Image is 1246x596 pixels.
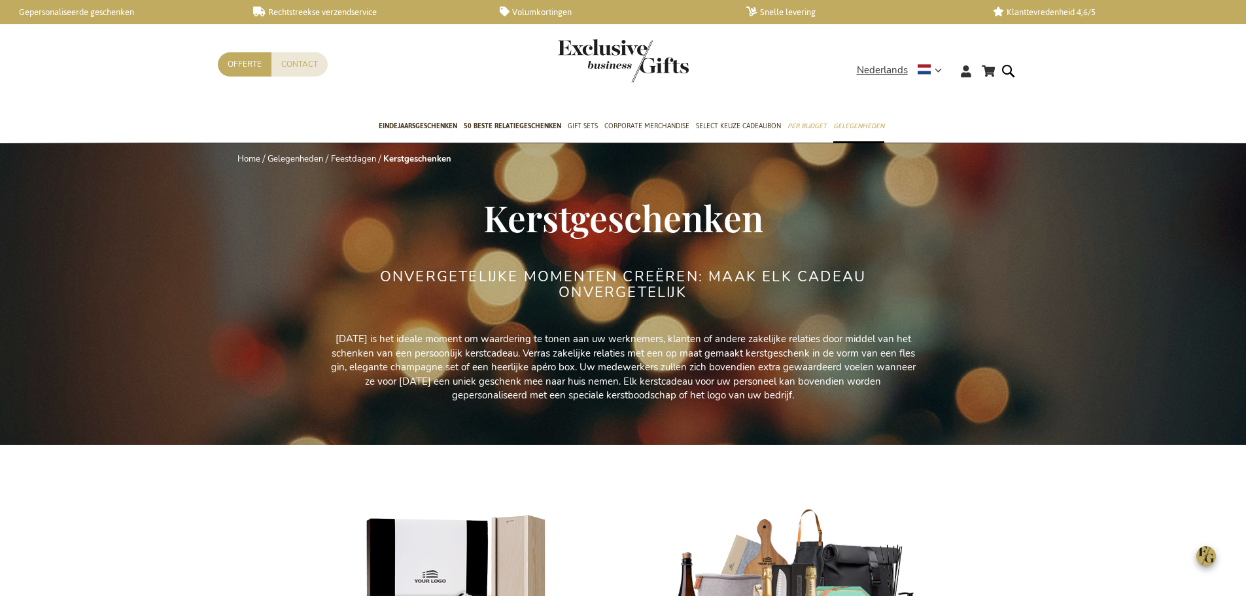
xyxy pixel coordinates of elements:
a: Home [237,153,260,165]
h2: ONVERGETELIJKE MOMENTEN CREËREN: MAAK ELK CADEAU ONVERGETELIJK [378,269,869,300]
a: store logo [558,39,623,82]
p: [DATE] is het ideale moment om waardering te tonen aan uw werknemers, klanten of andere zakelijke... [329,332,918,402]
a: Volumkortingen [500,7,725,18]
a: Offerte [218,52,271,77]
span: Corporate Merchandise [604,119,689,133]
div: Nederlands [857,63,950,78]
a: Gepersonaliseerde geschenken [7,7,232,18]
a: Feestdagen [331,153,376,165]
img: Exclusive Business gifts logo [558,39,689,82]
a: Snelle levering [746,7,972,18]
strong: Kerstgeschenken [383,153,451,165]
a: Klanttevredenheid 4,6/5 [993,7,1219,18]
span: Gift Sets [568,119,598,133]
span: Gelegenheden [833,119,884,133]
span: Eindejaarsgeschenken [379,119,457,133]
span: Select Keuze Cadeaubon [696,119,781,133]
span: Kerstgeschenken [483,193,763,241]
a: Rechtstreekse verzendservice [253,7,479,18]
a: Contact [271,52,328,77]
span: Nederlands [857,63,908,78]
a: Gelegenheden [268,153,323,165]
span: 50 beste relatiegeschenken [464,119,561,133]
span: Per Budget [787,119,827,133]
